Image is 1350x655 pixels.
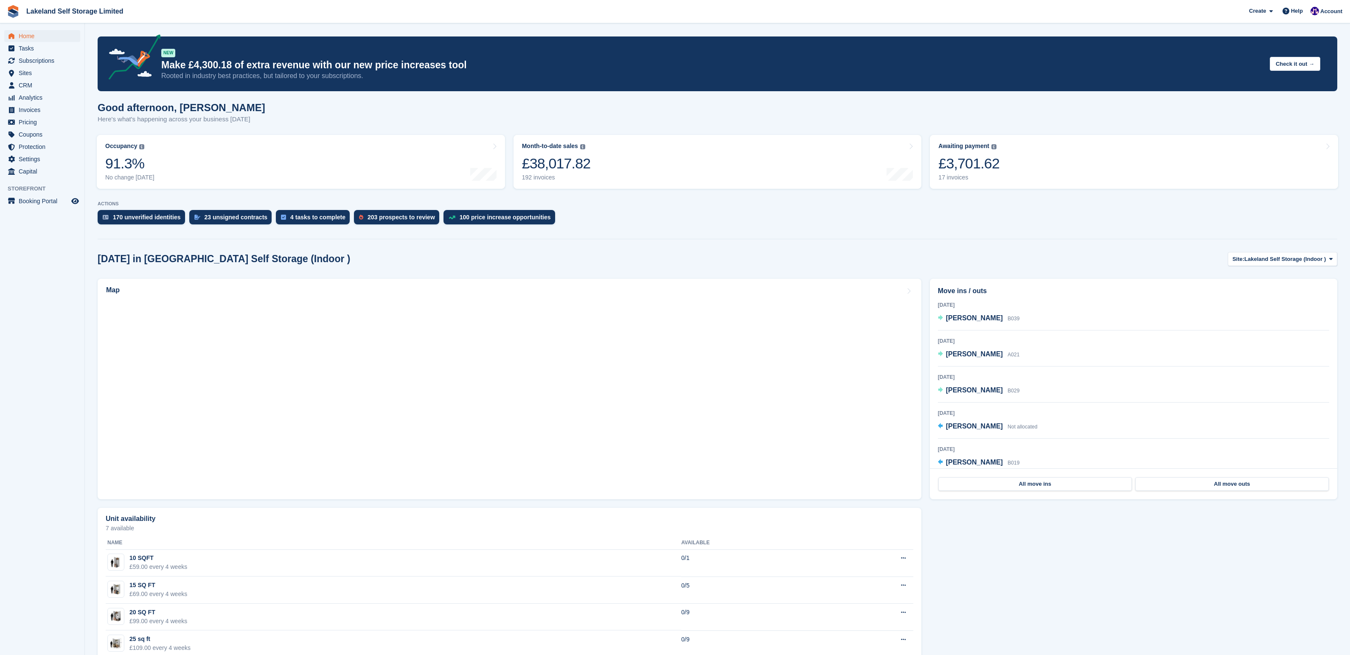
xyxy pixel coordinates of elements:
a: Occupancy 91.3% No change [DATE] [97,135,505,189]
h2: Map [106,286,120,294]
td: 0/1 [681,549,824,577]
div: [DATE] [938,445,1329,453]
a: All move outs [1135,477,1329,491]
a: Month-to-date sales £38,017.82 192 invoices [514,135,922,189]
span: Site: [1232,255,1244,263]
img: 25.jpg [108,637,124,649]
span: Subscriptions [19,55,70,67]
span: Protection [19,141,70,153]
a: menu [4,30,80,42]
span: Settings [19,153,70,165]
td: 0/5 [681,577,824,604]
div: Awaiting payment [938,143,989,150]
span: Help [1291,7,1303,15]
a: Map [98,279,921,499]
a: menu [4,195,80,207]
a: menu [4,79,80,91]
span: Capital [19,165,70,177]
img: stora-icon-8386f47178a22dfd0bd8f6a31ec36ba5ce8667c1dd55bd0f319d3a0aa187defe.svg [7,5,20,18]
img: icon-info-grey-7440780725fd019a000dd9b08b2336e03edf1995a4989e88bcd33f0948082b44.svg [580,144,585,149]
div: NEW [161,49,175,57]
a: menu [4,67,80,79]
div: 170 unverified identities [113,214,181,221]
img: icon-info-grey-7440780725fd019a000dd9b08b2336e03edf1995a4989e88bcd33f0948082b44.svg [139,144,144,149]
span: Coupons [19,129,70,140]
div: No change [DATE] [105,174,154,181]
div: £59.00 every 4 weeks [129,563,187,571]
div: [DATE] [938,373,1329,381]
a: menu [4,116,80,128]
span: [PERSON_NAME] [946,350,1003,358]
td: 0/9 [681,604,824,631]
span: [PERSON_NAME] [946,459,1003,466]
h2: Move ins / outs [938,286,1329,296]
span: [PERSON_NAME] [946,386,1003,394]
a: 170 unverified identities [98,210,189,229]
span: B029 [1008,388,1019,394]
div: 203 prospects to review [368,214,435,221]
div: 15 SQ FT [129,581,187,590]
img: prospect-51fa495bee0391a8d652442698ab0144808aea92771e9ea1ae160a38d050c398.svg [359,215,363,220]
img: 10-sqft-unit.jpg [108,556,124,568]
div: 25 sq ft [129,635,191,644]
div: £99.00 every 4 weeks [129,617,187,626]
a: 100 price increase opportunities [443,210,559,229]
div: £3,701.62 [938,155,999,172]
img: icon-info-grey-7440780725fd019a000dd9b08b2336e03edf1995a4989e88bcd33f0948082b44.svg [991,144,996,149]
div: 10 SQFT [129,554,187,563]
div: £109.00 every 4 weeks [129,644,191,652]
div: 91.3% [105,155,154,172]
span: Pricing [19,116,70,128]
div: 20 SQ FT [129,608,187,617]
a: menu [4,165,80,177]
img: task-75834270c22a3079a89374b754ae025e5fb1db73e45f91037f5363f120a921f8.svg [281,215,286,220]
span: Not allocated [1008,424,1037,430]
div: 100 price increase opportunities [460,214,551,221]
a: menu [4,153,80,165]
a: [PERSON_NAME] B019 [938,457,1020,468]
div: [DATE] [938,409,1329,417]
button: Check it out → [1270,57,1320,71]
p: Rooted in industry best practices, but tailored to your subscriptions. [161,71,1263,81]
h2: Unit availability [106,515,155,523]
a: menu [4,141,80,153]
p: ACTIONS [98,201,1337,207]
img: Nick Aynsley [1311,7,1319,15]
div: 192 invoices [522,174,591,181]
img: price-adjustments-announcement-icon-8257ccfd72463d97f412b2fc003d46551f7dbcb40ab6d574587a9cd5c0d94... [101,34,161,83]
span: Storefront [8,185,84,193]
img: verify_identity-adf6edd0f0f0b5bbfe63781bf79b02c33cf7c696d77639b501bdc392416b5a36.svg [103,215,109,220]
div: 23 unsigned contracts [205,214,268,221]
p: Here's what's happening across your business [DATE] [98,115,265,124]
a: 203 prospects to review [354,210,443,229]
span: Analytics [19,92,70,104]
span: Home [19,30,70,42]
a: [PERSON_NAME] B029 [938,385,1020,396]
a: All move ins [938,477,1132,491]
img: 15-sqft-unit.jpg [108,583,124,596]
a: menu [4,55,80,67]
a: menu [4,104,80,116]
p: 7 available [106,525,913,531]
div: Occupancy [105,143,137,150]
img: price_increase_opportunities-93ffe204e8149a01c8c9dc8f82e8f89637d9d84a8eef4429ea346261dce0b2c0.svg [449,216,455,219]
div: £38,017.82 [522,155,591,172]
span: A021 [1008,352,1019,358]
span: Account [1320,7,1342,16]
p: Make £4,300.18 of extra revenue with our new price increases tool [161,59,1263,71]
span: B039 [1008,316,1019,322]
h1: Good afternoon, [PERSON_NAME] [98,102,265,113]
span: CRM [19,79,70,91]
a: [PERSON_NAME] Not allocated [938,421,1038,432]
a: [PERSON_NAME] A021 [938,349,1020,360]
span: [PERSON_NAME] [946,423,1003,430]
div: [DATE] [938,301,1329,309]
img: 20-sqft-unit.jpg [108,610,124,622]
span: [PERSON_NAME] [946,314,1003,322]
h2: [DATE] in [GEOGRAPHIC_DATA] Self Storage (Indoor ) [98,253,350,265]
span: Invoices [19,104,70,116]
th: Name [106,536,681,550]
span: Booking Portal [19,195,70,207]
a: 23 unsigned contracts [189,210,276,229]
span: Create [1249,7,1266,15]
